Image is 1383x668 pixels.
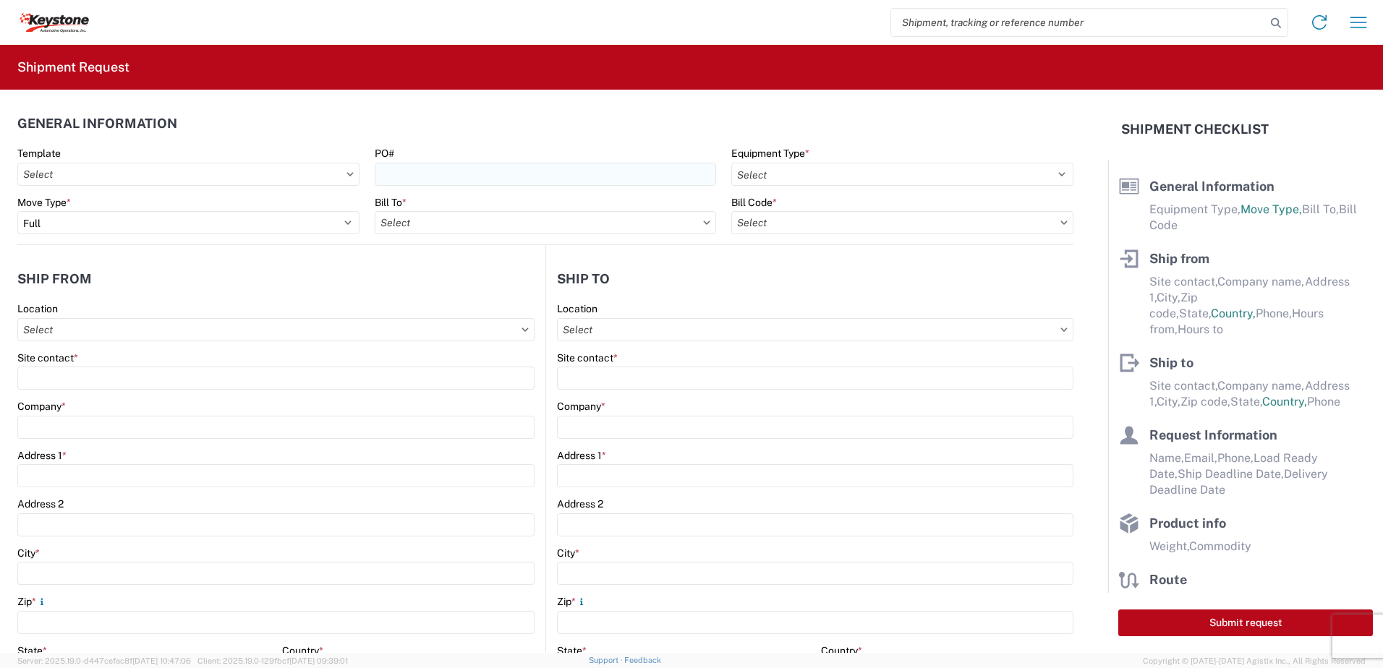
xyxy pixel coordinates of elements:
[17,400,66,413] label: Company
[1179,307,1211,320] span: State,
[1302,202,1339,216] span: Bill To,
[17,59,129,76] h2: Shipment Request
[132,656,191,665] span: [DATE] 10:47:06
[1149,251,1209,266] span: Ship from
[1217,275,1305,288] span: Company name,
[17,116,177,131] h2: General Information
[821,644,862,657] label: Country
[557,449,606,462] label: Address 1
[731,196,777,209] label: Bill Code
[1256,307,1292,320] span: Phone,
[375,147,394,160] label: PO#
[1149,179,1275,194] span: General Information
[891,9,1266,36] input: Shipment, tracking or reference number
[17,196,71,209] label: Move Type
[1157,291,1180,304] span: City,
[1121,121,1269,138] h2: Shipment Checklist
[557,351,618,364] label: Site contact
[1149,275,1217,288] span: Site contact,
[557,547,579,560] label: City
[624,656,661,664] a: Feedback
[17,351,78,364] label: Site contact
[1262,395,1307,408] span: Country,
[731,147,809,160] label: Equipment Type
[1211,307,1256,320] span: Country,
[17,272,92,286] h2: Ship from
[1157,395,1180,408] span: City,
[557,302,597,315] label: Location
[1149,355,1193,370] span: Ship to
[1180,395,1230,408] span: Zip code,
[1230,395,1262,408] span: State,
[557,400,605,413] label: Company
[17,302,58,315] label: Location
[1149,202,1241,216] span: Equipment Type,
[17,547,40,560] label: City
[1149,572,1187,587] span: Route
[1178,467,1284,481] span: Ship Deadline Date,
[17,318,535,341] input: Select
[17,163,359,186] input: Select
[17,147,61,160] label: Template
[1118,609,1373,636] button: Submit request
[289,656,348,665] span: [DATE] 09:39:01
[557,644,587,657] label: State
[1184,451,1217,465] span: Email,
[1149,427,1277,442] span: Request Information
[17,644,47,657] label: State
[1241,202,1302,216] span: Move Type,
[1149,515,1226,531] span: Product info
[557,595,587,608] label: Zip
[17,595,48,608] label: Zip
[1143,654,1366,667] span: Copyright © [DATE]-[DATE] Agistix Inc., All Rights Reserved
[282,644,323,657] label: Country
[589,656,625,664] a: Support
[1178,322,1223,336] span: Hours to
[557,318,1073,341] input: Select
[17,449,67,462] label: Address 1
[557,497,603,510] label: Address 2
[1149,539,1189,553] span: Weight,
[557,272,610,286] h2: Ship to
[17,656,191,665] span: Server: 2025.19.0-d447cefac8f
[1217,451,1254,465] span: Phone,
[1307,395,1340,408] span: Phone
[731,211,1073,234] input: Select
[1149,379,1217,393] span: Site contact,
[375,211,717,234] input: Select
[375,196,407,209] label: Bill To
[1217,379,1305,393] span: Company name,
[1149,451,1184,465] span: Name,
[197,656,348,665] span: Client: 2025.19.0-129fbcf
[17,497,64,510] label: Address 2
[1189,539,1251,553] span: Commodity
